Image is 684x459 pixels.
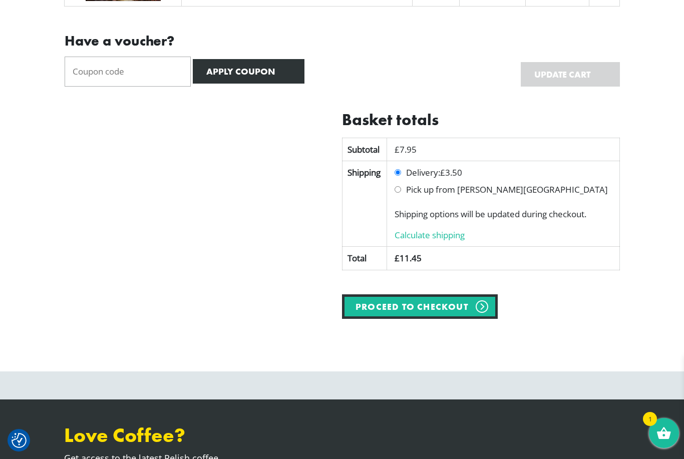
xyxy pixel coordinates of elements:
span: £ [395,252,400,264]
h3: Love Coffee? [64,423,334,447]
iframe: Secure payment button frame [342,327,620,347]
button: Update cart [521,62,620,87]
input: Coupon code [65,57,191,87]
th: Total [343,247,387,270]
img: Revisit consent button [12,433,27,448]
span: 1 [643,412,657,426]
button: Apply coupon [193,59,304,84]
h2: Basket totals [342,111,620,130]
label: Have a voucher? [65,31,335,52]
a: Calculate shipping [395,229,465,241]
bdi: 11.45 [395,252,422,264]
th: Shipping [343,161,387,247]
a: Proceed to checkout [342,294,498,319]
label: Pick up from [PERSON_NAME][GEOGRAPHIC_DATA] [401,183,608,196]
bdi: 7.95 [395,144,417,155]
label: Delivery: [401,166,462,179]
bdi: 3.50 [440,167,462,178]
span: £ [440,167,445,178]
th: Subtotal [343,138,387,161]
button: Consent Preferences [12,433,27,448]
p: Shipping options will be updated during checkout. [395,208,612,221]
span: £ [395,144,400,155]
